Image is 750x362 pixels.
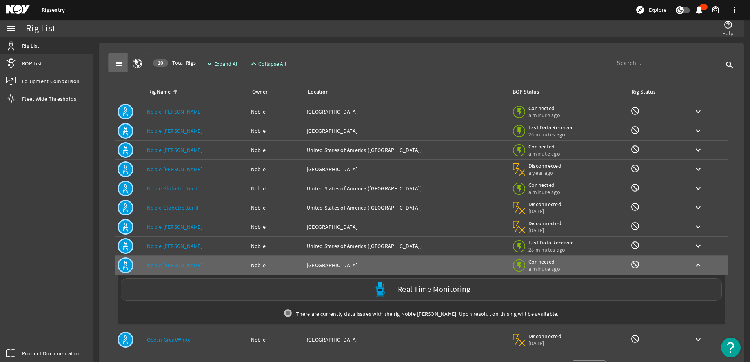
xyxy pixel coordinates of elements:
[630,202,640,212] mat-icon: Rig Monitoring not available for this rig
[147,243,202,250] a: Noble [PERSON_NAME]
[630,164,640,173] mat-icon: Rig Monitoring not available for this rig
[251,336,300,344] div: Noble
[147,262,202,269] a: Noble [PERSON_NAME]
[307,336,505,344] div: [GEOGRAPHIC_DATA]
[630,125,640,135] mat-icon: Rig Monitoring not available for this rig
[711,5,720,14] mat-icon: support_agent
[307,185,505,192] div: United States of America ([GEOGRAPHIC_DATA])
[694,241,703,251] mat-icon: keyboard_arrow_down
[635,5,645,14] mat-icon: explore
[147,185,197,192] a: Noble Globetrotter I
[307,165,505,173] div: [GEOGRAPHIC_DATA]
[147,204,198,211] a: Noble Globetrotter II
[307,108,505,116] div: [GEOGRAPHIC_DATA]
[528,265,562,272] span: a minute ago
[694,203,703,212] mat-icon: keyboard_arrow_down
[372,282,388,297] img: Bluepod.svg
[630,183,640,192] mat-icon: Rig Monitoring not available for this rig
[22,42,39,50] span: Rig List
[630,260,640,269] mat-icon: Rig Monitoring not available for this rig
[26,25,55,33] div: Rig List
[22,95,76,103] span: Fleet Wide Thresholds
[205,59,211,69] mat-icon: expand_more
[258,60,286,68] span: Collapse All
[528,143,562,150] span: Connected
[528,227,562,234] span: [DATE]
[694,5,704,14] mat-icon: notifications
[251,146,300,154] div: Noble
[118,304,725,324] div: There are currently data issues with the rig Noble [PERSON_NAME]. Upon resolution this rig will b...
[22,60,42,67] span: BOP List
[694,184,703,193] mat-icon: keyboard_arrow_down
[528,181,562,188] span: Connected
[528,208,562,215] span: [DATE]
[632,88,655,96] div: Rig Status
[630,221,640,231] mat-icon: Rig Monitoring not available for this rig
[307,261,505,269] div: [GEOGRAPHIC_DATA]
[42,6,65,14] a: Rigsentry
[694,107,703,116] mat-icon: keyboard_arrow_down
[307,127,505,135] div: [GEOGRAPHIC_DATA]
[147,88,242,96] div: Rig Name
[148,88,171,96] div: Rig Name
[153,59,168,67] div: 10
[22,77,80,85] span: Equipment Comparison
[22,349,81,357] span: Product Documentation
[307,88,502,96] div: Location
[251,165,300,173] div: Noble
[307,204,505,212] div: United States of America ([GEOGRAPHIC_DATA])
[251,223,300,231] div: Noble
[513,88,539,96] div: BOP Status
[147,127,202,134] a: Noble [PERSON_NAME]
[528,150,562,157] span: a minute ago
[725,0,744,19] button: more_vert
[147,147,202,154] a: Noble [PERSON_NAME]
[528,162,562,169] span: Disconnected
[528,169,562,176] span: a year ago
[694,222,703,232] mat-icon: keyboard_arrow_down
[147,108,202,115] a: Noble [PERSON_NAME]
[153,59,196,67] span: Total Rigs
[694,165,703,174] mat-icon: keyboard_arrow_down
[246,57,289,71] button: Collapse All
[528,201,562,208] span: Disconnected
[528,131,574,138] span: 26 minutes ago
[528,112,562,119] span: a minute ago
[251,127,300,135] div: Noble
[307,242,505,250] div: United States of America ([GEOGRAPHIC_DATA])
[723,20,733,29] mat-icon: help_outline
[630,145,640,154] mat-icon: Rig Monitoring not available for this rig
[308,88,329,96] div: Location
[630,106,640,116] mat-icon: Rig Monitoring not available for this rig
[630,241,640,250] mat-icon: Rig Monitoring not available for this rig
[528,258,562,265] span: Connected
[6,24,16,33] mat-icon: menu
[252,88,268,96] div: Owner
[649,6,666,14] span: Explore
[251,185,300,192] div: Noble
[725,60,734,70] i: search
[147,223,202,230] a: Noble [PERSON_NAME]
[251,108,300,116] div: Noble
[307,146,505,154] div: United States of America ([GEOGRAPHIC_DATA])
[721,338,741,357] button: Open Resource Center
[632,4,670,16] button: Explore
[147,336,191,343] a: Ocean GreatWhite
[251,242,300,250] div: Noble
[249,59,255,69] mat-icon: expand_less
[630,334,640,344] mat-icon: Rig Monitoring not available for this rig
[528,188,562,195] span: a minute ago
[694,145,703,155] mat-icon: keyboard_arrow_down
[528,220,562,227] span: Disconnected
[118,278,725,301] a: Real Time Monitoring
[528,246,574,253] span: 28 minutes ago
[694,126,703,136] mat-icon: keyboard_arrow_down
[694,261,703,270] mat-icon: keyboard_arrow_up
[528,340,562,347] span: [DATE]
[251,261,300,269] div: Noble
[722,29,734,37] span: Help
[694,335,703,344] mat-icon: keyboard_arrow_down
[528,333,562,340] span: Disconnected
[251,204,300,212] div: Noble
[214,60,239,68] span: Expand All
